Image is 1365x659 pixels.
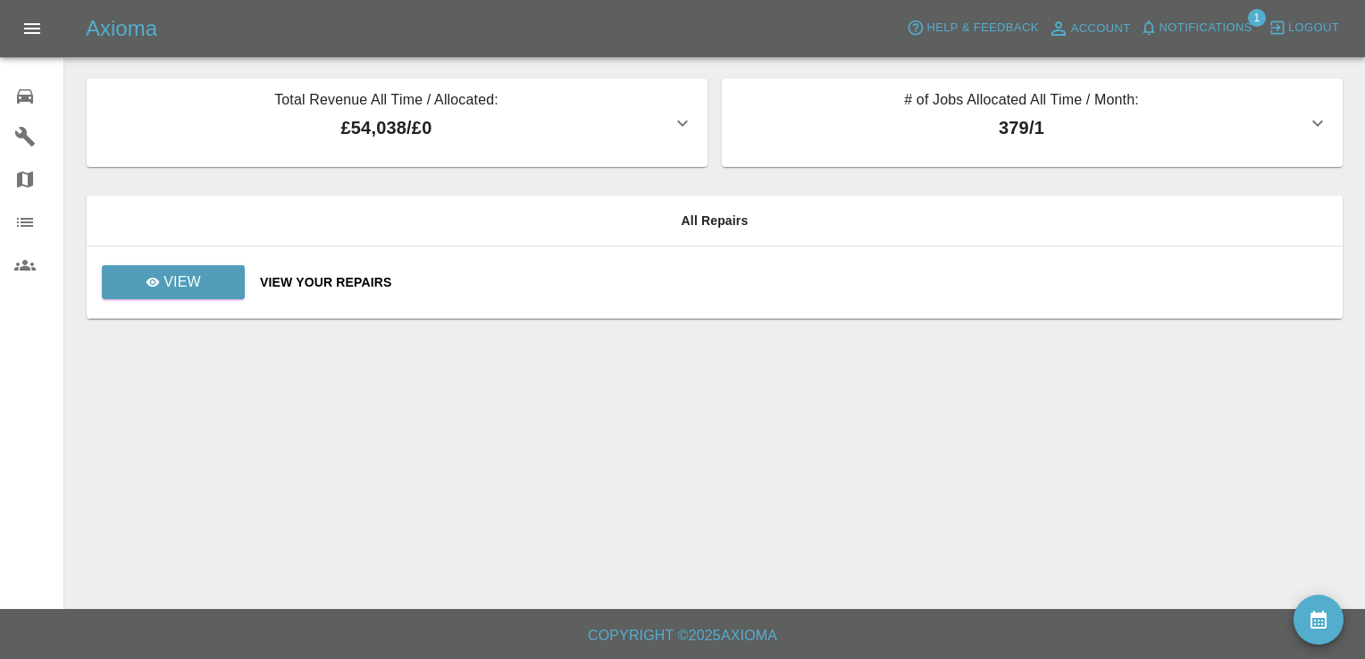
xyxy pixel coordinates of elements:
a: View [102,265,245,299]
th: All Repairs [87,196,1343,246]
a: View Your Repairs [260,273,1328,291]
p: View [163,271,201,293]
h5: Axioma [86,14,157,43]
button: Help & Feedback [902,14,1043,42]
button: availability [1294,595,1344,645]
span: 1 [1248,9,1266,27]
span: Help & Feedback [926,18,1038,38]
p: 379 / 1 [736,114,1307,141]
button: Open drawer [11,7,54,50]
button: # of Jobs Allocated All Time / Month:379/1 [722,79,1343,167]
span: Account [1071,19,1131,39]
button: Logout [1264,14,1344,42]
p: # of Jobs Allocated All Time / Month: [736,89,1307,114]
a: Account [1043,14,1135,43]
p: £54,038 / £0 [101,114,672,141]
p: Total Revenue All Time / Allocated: [101,89,672,114]
span: Notifications [1160,18,1252,38]
a: View [101,274,246,288]
button: Notifications [1135,14,1257,42]
button: Total Revenue All Time / Allocated:£54,038/£0 [87,79,708,167]
h6: Copyright © 2025 Axioma [14,623,1351,648]
span: Logout [1288,18,1339,38]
